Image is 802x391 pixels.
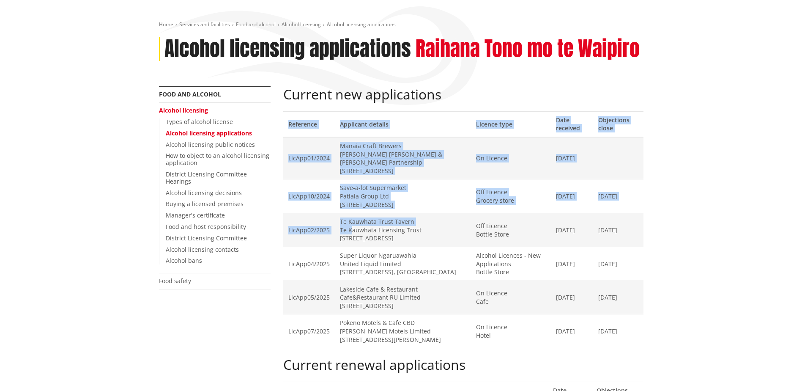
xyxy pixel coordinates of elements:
td: [DATE] [551,137,593,179]
td: On Licence [471,137,551,179]
td: [DATE] [593,314,643,348]
a: Home [159,21,173,28]
td: [DATE] [551,247,593,281]
td: [DATE] [593,213,643,247]
td: LicApp02/2025 [283,213,335,247]
td: On Licence Hotel [471,314,551,348]
a: Alcohol licensing [159,106,208,114]
td: LicApp04/2025 [283,247,335,281]
td: LicApp07/2025 [283,314,335,348]
th: Licence type [471,111,551,137]
a: Food and alcohol [159,90,221,98]
td: LicApp01/2024 [283,137,335,179]
td: [DATE] [551,281,593,314]
a: Buying a licensed premises [166,200,244,208]
td: [DATE] [551,314,593,348]
h2: Current renewal applications [283,357,643,373]
td: Off Licence Grocery store [471,179,551,213]
td: LicApp05/2025 [283,281,335,314]
a: Food safety [159,277,191,285]
a: Alcohol licensing public notices [166,140,255,149]
a: Alcohol licensing decisions [166,189,242,197]
td: Lakeside Cafe & Restaurant Cafe&Restaurant RU Limited [STREET_ADDRESS] [335,281,471,314]
td: Manaia Craft Brewers [PERSON_NAME] [PERSON_NAME] & [PERSON_NAME] Partnership [STREET_ADDRESS] [335,137,471,179]
nav: breadcrumb [159,21,643,28]
a: Services and facilities [179,21,230,28]
td: On Licence Cafe [471,281,551,314]
a: Types of alcohol license [166,118,233,126]
a: Food and alcohol [236,21,276,28]
a: How to object to an alcohol licensing application [166,151,269,167]
a: District Licensing Committee Hearings [166,170,247,185]
td: [DATE] [593,179,643,213]
td: Te Kauwhata Trust Tavern Te Kauwhata Licensing Trust [STREET_ADDRESS] [335,213,471,247]
th: Objections close [593,111,643,137]
a: Alcohol licensing applications [166,129,252,137]
span: Alcohol licensing applications [327,21,396,28]
a: Alcohol licensing [282,21,321,28]
td: LicApp10/2024 [283,179,335,213]
a: Alcohol licensing contacts [166,245,239,253]
a: Alcohol bans [166,256,202,264]
td: Off Licence Bottle Store [471,213,551,247]
iframe: Messenger Launcher [763,355,794,386]
td: Pokeno Motels & Cafe CBD [PERSON_NAME] Motels Limited [STREET_ADDRESS][PERSON_NAME] [335,314,471,348]
td: [DATE] [551,179,593,213]
a: Food and host responsibility [166,223,246,231]
a: Manager's certificate [166,211,225,219]
h1: Alcohol licensing applications [164,37,411,61]
td: Super Liquor Ngaruawahia United Liquid Limited [STREET_ADDRESS], [GEOGRAPHIC_DATA] [335,247,471,281]
td: Alcohol Licences - New Applications Bottle Store [471,247,551,281]
a: District Licensing Committee [166,234,247,242]
td: [DATE] [551,213,593,247]
th: Date received [551,111,593,137]
th: Reference [283,111,335,137]
td: Save-a-lot Supermarket Patiala Group Ltd [STREET_ADDRESS] [335,179,471,213]
h2: Raihana Tono mo te Waipiro [416,37,640,61]
th: Applicant details [335,111,471,137]
h2: Current new applications [283,86,643,102]
td: [DATE] [593,247,643,281]
td: [DATE] [593,281,643,314]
